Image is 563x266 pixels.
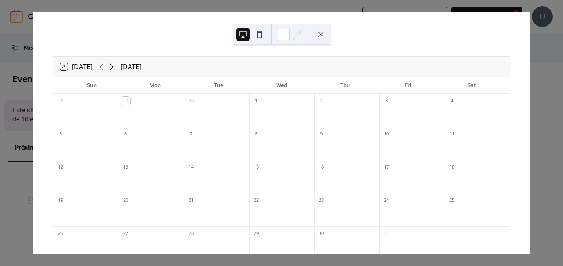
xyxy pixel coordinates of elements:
[121,196,130,205] div: 20
[313,77,377,94] div: Thu
[382,196,391,205] div: 24
[252,130,261,139] div: 8
[440,77,503,94] div: Sat
[382,97,391,106] div: 3
[447,196,456,205] div: 25
[56,97,65,106] div: 28
[57,61,95,73] button: 29[DATE]
[317,97,326,106] div: 2
[121,130,130,139] div: 6
[121,62,141,72] div: [DATE]
[121,97,130,106] div: 29
[56,229,65,238] div: 26
[447,163,456,172] div: 18
[447,130,456,139] div: 11
[382,229,391,238] div: 31
[187,97,196,106] div: 30
[317,196,326,205] div: 23
[187,130,196,139] div: 7
[124,77,187,94] div: Mon
[187,229,196,238] div: 28
[56,196,65,205] div: 19
[252,163,261,172] div: 15
[187,163,196,172] div: 14
[121,163,130,172] div: 13
[252,229,261,238] div: 29
[252,196,261,205] div: 22
[382,163,391,172] div: 17
[250,77,313,94] div: Wed
[317,229,326,238] div: 30
[56,163,65,172] div: 12
[447,229,456,238] div: 1
[317,163,326,172] div: 16
[187,196,196,205] div: 21
[121,229,130,238] div: 27
[382,130,391,139] div: 10
[377,77,440,94] div: Fri
[252,97,261,106] div: 1
[447,97,456,106] div: 4
[60,77,124,94] div: Sun
[56,130,65,139] div: 5
[317,130,326,139] div: 9
[187,77,250,94] div: Tue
